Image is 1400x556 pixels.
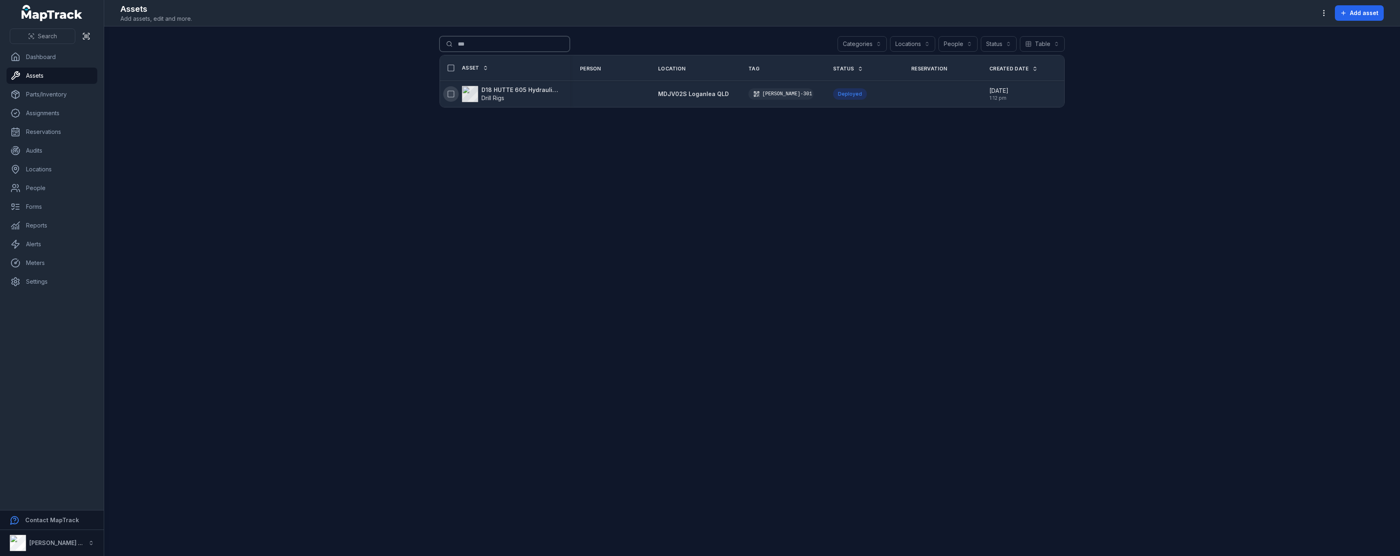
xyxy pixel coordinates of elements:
[462,65,479,71] span: Asset
[1335,5,1384,21] button: Add asset
[833,88,867,100] div: Deployed
[748,88,814,100] div: [PERSON_NAME]-301
[481,86,560,94] strong: D18 HUTTE 605 Hydraulic Crawler Drill Rig
[7,49,97,65] a: Dashboard
[25,517,79,523] strong: Contact MapTrack
[989,66,1038,72] a: Created Date
[7,161,97,177] a: Locations
[22,5,83,21] a: MapTrack
[1350,9,1378,17] span: Add asset
[981,36,1017,52] button: Status
[7,199,97,215] a: Forms
[7,255,97,271] a: Meters
[10,28,75,44] button: Search
[120,15,192,23] span: Add assets, edit and more.
[658,90,729,98] a: MDJV02S Loganlea QLD
[938,36,978,52] button: People
[580,66,601,72] span: Person
[7,217,97,234] a: Reports
[462,65,488,71] a: Asset
[7,142,97,159] a: Audits
[1020,36,1065,52] button: Table
[658,66,685,72] span: Location
[7,180,97,196] a: People
[989,87,1008,101] time: 3/24/2025, 1:12:59 PM
[989,95,1008,101] span: 1:12 pm
[7,274,97,290] a: Settings
[7,124,97,140] a: Reservations
[38,32,57,40] span: Search
[748,66,759,72] span: Tag
[7,236,97,252] a: Alerts
[462,86,560,102] a: D18 HUTTE 605 Hydraulic Crawler Drill RigDrill Rigs
[911,66,947,72] span: Reservation
[29,539,96,546] strong: [PERSON_NAME] Group
[481,94,504,101] span: Drill Rigs
[658,90,729,97] span: MDJV02S Loganlea QLD
[7,68,97,84] a: Assets
[833,66,854,72] span: Status
[120,3,192,15] h2: Assets
[989,66,1029,72] span: Created Date
[7,105,97,121] a: Assignments
[833,66,863,72] a: Status
[7,86,97,103] a: Parts/Inventory
[989,87,1008,95] span: [DATE]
